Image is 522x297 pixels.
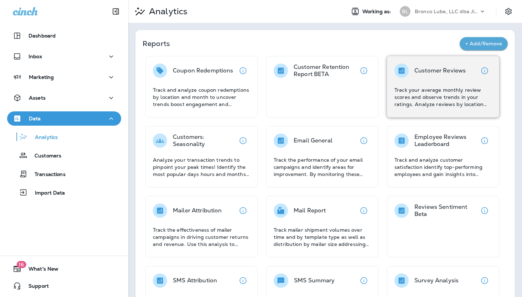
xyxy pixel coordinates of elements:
[394,86,492,108] p: Track your average monthly review scores and observe trends in your ratings. Analyze reviews by l...
[294,64,357,78] p: Customer Retention Report BETA
[357,134,371,148] button: View details
[173,207,222,214] p: Mailer Attribution
[7,166,121,181] button: Transactions
[7,49,121,64] button: Inbox
[7,148,121,163] button: Customers
[414,277,459,284] p: Survey Analysis
[357,273,371,288] button: View details
[29,33,56,39] p: Dashboard
[27,153,61,160] p: Customers
[7,29,121,43] button: Dashboard
[294,137,332,144] p: Email General
[173,67,233,74] p: Coupon Redemptions
[477,273,492,288] button: View details
[153,226,250,248] p: Track the effectiveness of mailer campaigns in driving customer returns and revenue. Use this ana...
[106,4,126,19] button: Collapse Sidebar
[143,39,460,49] p: Reports
[414,203,477,218] p: Reviews Sentiment Beta
[294,207,326,214] p: Mail Report
[7,129,121,144] button: Analytics
[153,156,250,178] p: Analyze your transaction trends to pinpoint your peak times! Identify the most popular days hours...
[16,261,26,268] span: 16
[274,156,371,178] p: Track the performance of your email campaigns and identify areas for improvement. By monitoring t...
[415,9,479,14] p: Bronco Lube, LLC dba Jiffy Lube
[236,64,250,78] button: View details
[21,266,58,275] span: What's New
[502,5,515,18] button: Settings
[21,283,49,292] span: Support
[7,91,121,105] button: Assets
[477,64,492,78] button: View details
[394,156,492,178] p: Track and analyze customer satisfaction identify top-performing employees and gain insights into ...
[173,134,236,148] p: Customers: Seasonality
[29,95,46,101] p: Assets
[414,67,466,74] p: Customer Reviews
[7,70,121,84] button: Marketing
[294,277,335,284] p: SMS Summary
[7,262,121,276] button: 16What's New
[146,6,187,17] p: Analytics
[460,37,508,50] button: + Add/Remove
[362,9,393,15] span: Working as:
[173,277,217,284] p: SMS Attribution
[236,273,250,288] button: View details
[7,185,121,200] button: Import Data
[236,134,250,148] button: View details
[477,203,492,218] button: View details
[29,74,54,80] p: Marketing
[29,116,41,121] p: Data
[153,86,250,108] p: Track and analyze coupon redemptions by location and month to uncover trends boost engagement and...
[477,134,492,148] button: View details
[7,111,121,126] button: Data
[357,203,371,218] button: View details
[414,134,477,148] p: Employee Reviews Leaderboard
[28,134,58,141] p: Analytics
[274,226,371,248] p: Track mailer shipment volumes over time and by template type as well as distribution by mailer si...
[29,54,42,59] p: Inbox
[236,203,250,218] button: View details
[400,6,410,17] div: BL
[7,279,121,293] button: Support
[27,171,66,178] p: Transactions
[28,190,65,197] p: Import Data
[357,64,371,78] button: View details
